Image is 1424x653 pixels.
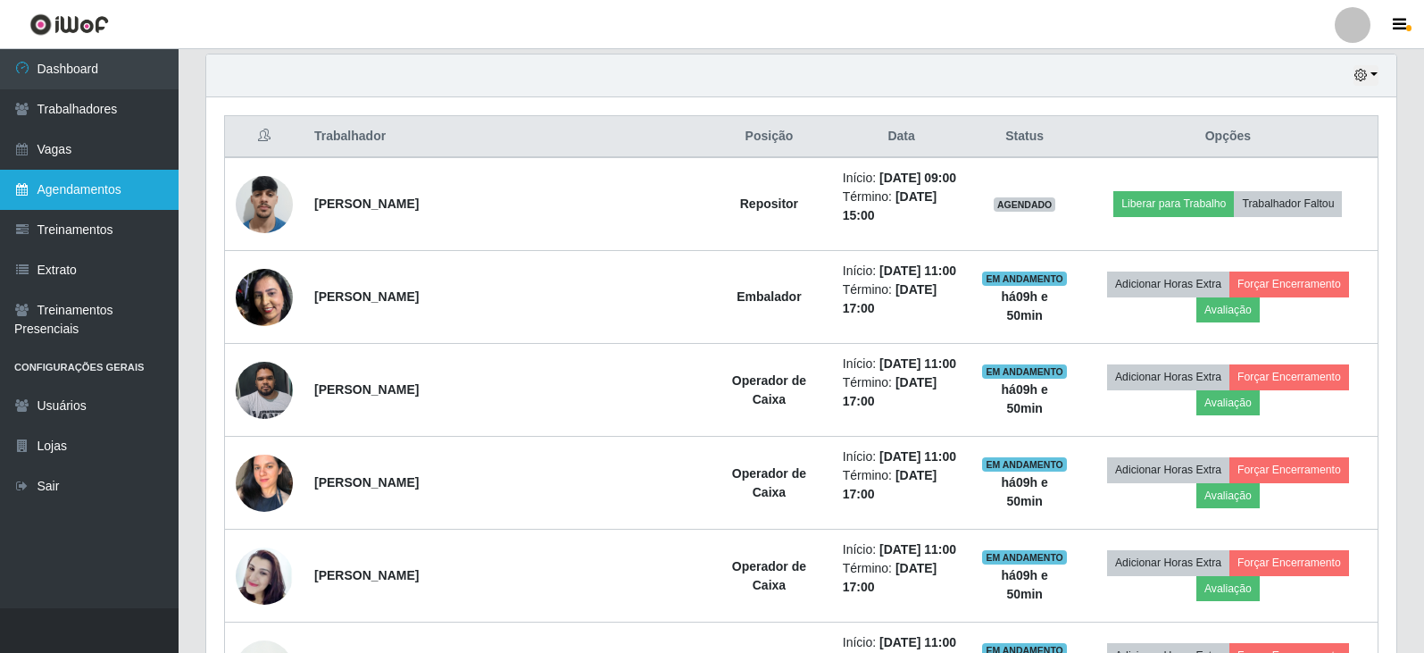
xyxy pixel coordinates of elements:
[879,449,956,464] time: [DATE] 11:00
[314,568,419,582] strong: [PERSON_NAME]
[879,264,956,278] time: [DATE] 11:00
[1107,550,1229,575] button: Adicionar Horas Extra
[236,442,293,523] img: 1733585220712.jpeg
[879,356,956,371] time: [DATE] 11:00
[1234,191,1342,216] button: Trabalhador Faltou
[879,635,956,649] time: [DATE] 11:00
[236,166,293,242] img: 1755788911254.jpeg
[1113,191,1234,216] button: Liberar para Trabalho
[843,188,961,225] li: Término:
[982,364,1067,379] span: EM ANDAMENTO
[1196,390,1260,415] button: Avaliação
[706,116,832,158] th: Posição
[314,289,419,304] strong: [PERSON_NAME]
[1002,382,1048,415] strong: há 09 h e 50 min
[982,550,1067,565] span: EM ANDAMENTO
[879,171,956,185] time: [DATE] 09:00
[879,542,956,557] time: [DATE] 11:00
[314,382,419,397] strong: [PERSON_NAME]
[843,448,961,466] li: Início:
[1107,272,1229,297] button: Adicionar Horas Extra
[1107,457,1229,482] button: Adicionar Horas Extra
[1229,272,1349,297] button: Forçar Encerramento
[1196,297,1260,322] button: Avaliação
[236,352,293,428] img: 1718553093069.jpeg
[1002,289,1048,322] strong: há 09 h e 50 min
[732,466,806,499] strong: Operador de Caixa
[304,116,706,158] th: Trabalhador
[843,559,961,597] li: Término:
[843,169,961,188] li: Início:
[843,262,961,280] li: Início:
[1002,568,1048,601] strong: há 09 h e 50 min
[236,525,293,627] img: 1753233779837.jpeg
[1107,364,1229,389] button: Adicionar Horas Extra
[994,197,1056,212] span: AGENDADO
[1078,116,1378,158] th: Opções
[732,373,806,406] strong: Operador de Caixa
[843,633,961,652] li: Início:
[843,355,961,373] li: Início:
[737,289,801,304] strong: Embalador
[1196,576,1260,601] button: Avaliação
[982,272,1067,286] span: EM ANDAMENTO
[314,197,419,211] strong: [PERSON_NAME]
[1196,483,1260,508] button: Avaliação
[843,466,961,504] li: Término:
[1229,550,1349,575] button: Forçar Encerramento
[1002,475,1048,508] strong: há 09 h e 50 min
[843,373,961,411] li: Término:
[971,116,1078,158] th: Status
[843,540,961,559] li: Início:
[29,13,109,36] img: CoreUI Logo
[740,197,798,211] strong: Repositor
[236,247,293,348] img: 1734309247297.jpeg
[832,116,971,158] th: Data
[1229,364,1349,389] button: Forçar Encerramento
[732,559,806,592] strong: Operador de Caixa
[1229,457,1349,482] button: Forçar Encerramento
[982,457,1067,472] span: EM ANDAMENTO
[843,280,961,318] li: Término:
[314,475,419,490] strong: [PERSON_NAME]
